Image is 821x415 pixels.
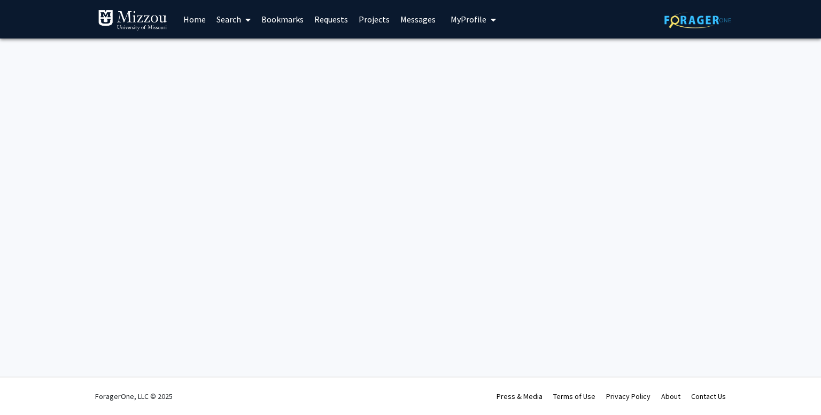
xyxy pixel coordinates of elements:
a: Privacy Policy [606,391,650,401]
a: About [661,391,680,401]
a: Requests [309,1,353,38]
a: Home [178,1,211,38]
a: Press & Media [497,391,543,401]
img: University of Missouri Logo [98,10,167,31]
a: Bookmarks [256,1,309,38]
div: ForagerOne, LLC © 2025 [95,378,173,415]
a: Search [211,1,256,38]
a: Contact Us [691,391,726,401]
a: Projects [353,1,395,38]
span: My Profile [451,14,486,25]
a: Terms of Use [553,391,595,401]
a: Messages [395,1,441,38]
img: ForagerOne Logo [664,12,731,28]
